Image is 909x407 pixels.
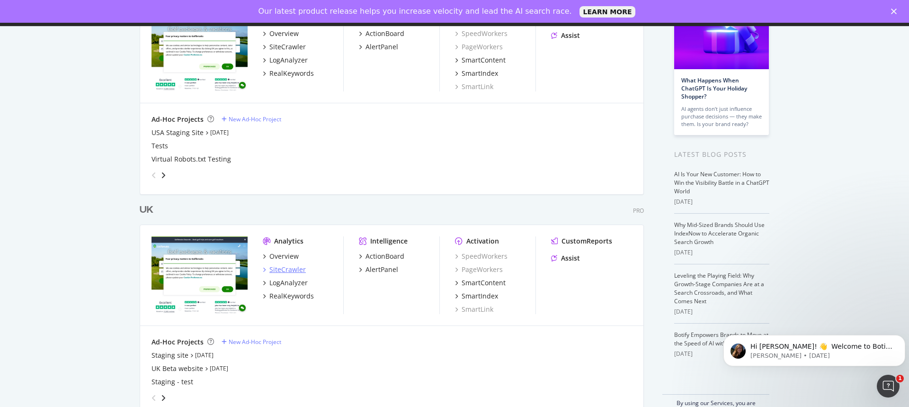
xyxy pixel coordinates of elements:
div: RealKeywords [269,291,314,301]
div: Ad-Hoc Projects [151,115,204,124]
div: Close [891,9,900,14]
div: ActionBoard [365,29,404,38]
a: SpeedWorkers [455,252,508,261]
a: SiteCrawler [263,42,306,52]
img: www.golfbreaks.com/en-gb/ [151,236,248,313]
div: Overview [269,252,299,261]
div: Intelligence [370,236,408,246]
a: [DATE] [210,128,229,136]
div: Latest Blog Posts [674,149,769,160]
a: Virtual Robots.txt Testing [151,154,231,164]
div: RealKeywords [269,69,314,78]
a: SmartIndex [455,291,498,301]
div: New Ad-Hoc Project [229,338,281,346]
a: [DATE] [210,364,228,372]
div: angle-left [148,168,160,183]
a: What Happens When ChatGPT Is Your Holiday Shopper? [681,76,747,100]
div: AlertPanel [365,265,398,274]
a: Staging site [151,351,188,360]
div: SiteCrawler [269,42,306,52]
a: [DATE] [195,351,214,359]
a: ActionBoard [359,252,404,261]
div: SmartIndex [462,291,498,301]
div: AI agents don’t just influence purchase decisions — they make them. Is your brand ready? [681,105,762,128]
div: [DATE] [674,198,769,206]
div: UK Beta website [151,364,203,373]
a: Overview [263,252,299,261]
div: Activation [466,236,499,246]
div: [DATE] [674,248,769,257]
a: SmartIndex [455,69,498,78]
a: Assist [551,253,580,263]
a: Overview [263,29,299,38]
a: SmartContent [455,55,506,65]
a: UK [140,203,157,217]
a: Leveling the Playing Field: Why Growth-Stage Companies Are at a Search Crossroads, and What Comes... [674,271,764,305]
a: USA Staging Site [151,128,204,137]
div: Assist [561,253,580,263]
div: angle-left [148,390,160,406]
a: Assist [551,31,580,40]
span: 1 [896,375,904,382]
div: Analytics [274,236,303,246]
a: SiteCrawler [263,265,306,274]
a: SpeedWorkers [455,29,508,38]
div: AlertPanel [365,42,398,52]
div: SiteCrawler [269,265,306,274]
div: angle-right [160,171,167,180]
div: ActionBoard [365,252,404,261]
a: LogAnalyzer [263,278,308,288]
a: RealKeywords [263,69,314,78]
a: AlertPanel [359,42,398,52]
a: RealKeywords [263,291,314,301]
a: CustomReports [551,236,612,246]
a: SmartContent [455,278,506,288]
a: AI Is Your New Customer: How to Win the Visibility Battle in a ChatGPT World [674,170,769,195]
a: LogAnalyzer [263,55,308,65]
div: SmartContent [462,55,506,65]
a: PageWorkers [455,265,503,274]
iframe: Intercom live chat [877,375,900,398]
div: CustomReports [561,236,612,246]
div: [DATE] [674,350,769,358]
div: Pro [633,207,644,215]
a: PageWorkers [455,42,503,52]
div: Ad-Hoc Projects [151,337,204,347]
div: angle-right [160,393,167,403]
div: LogAnalyzer [269,278,308,288]
a: LEARN MORE [579,6,636,18]
a: SmartLink [455,82,493,91]
a: Tests [151,141,168,151]
div: [DATE] [674,308,769,316]
div: LogAnalyzer [269,55,308,65]
a: New Ad-Hoc Project [222,115,281,123]
a: Staging - test [151,377,193,387]
iframe: Intercom notifications message [720,315,909,381]
div: Assist [561,31,580,40]
a: SmartLink [455,305,493,314]
div: Overview [269,29,299,38]
div: New Ad-Hoc Project [229,115,281,123]
div: Our latest product release helps you increase velocity and lead the AI search race. [258,7,572,16]
img: www.golfbreaks.com/en-us/ [151,14,248,90]
a: AlertPanel [359,265,398,274]
a: ActionBoard [359,29,404,38]
div: SmartIndex [462,69,498,78]
a: New Ad-Hoc Project [222,338,281,346]
div: UK [140,203,153,217]
div: SmartContent [462,278,506,288]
